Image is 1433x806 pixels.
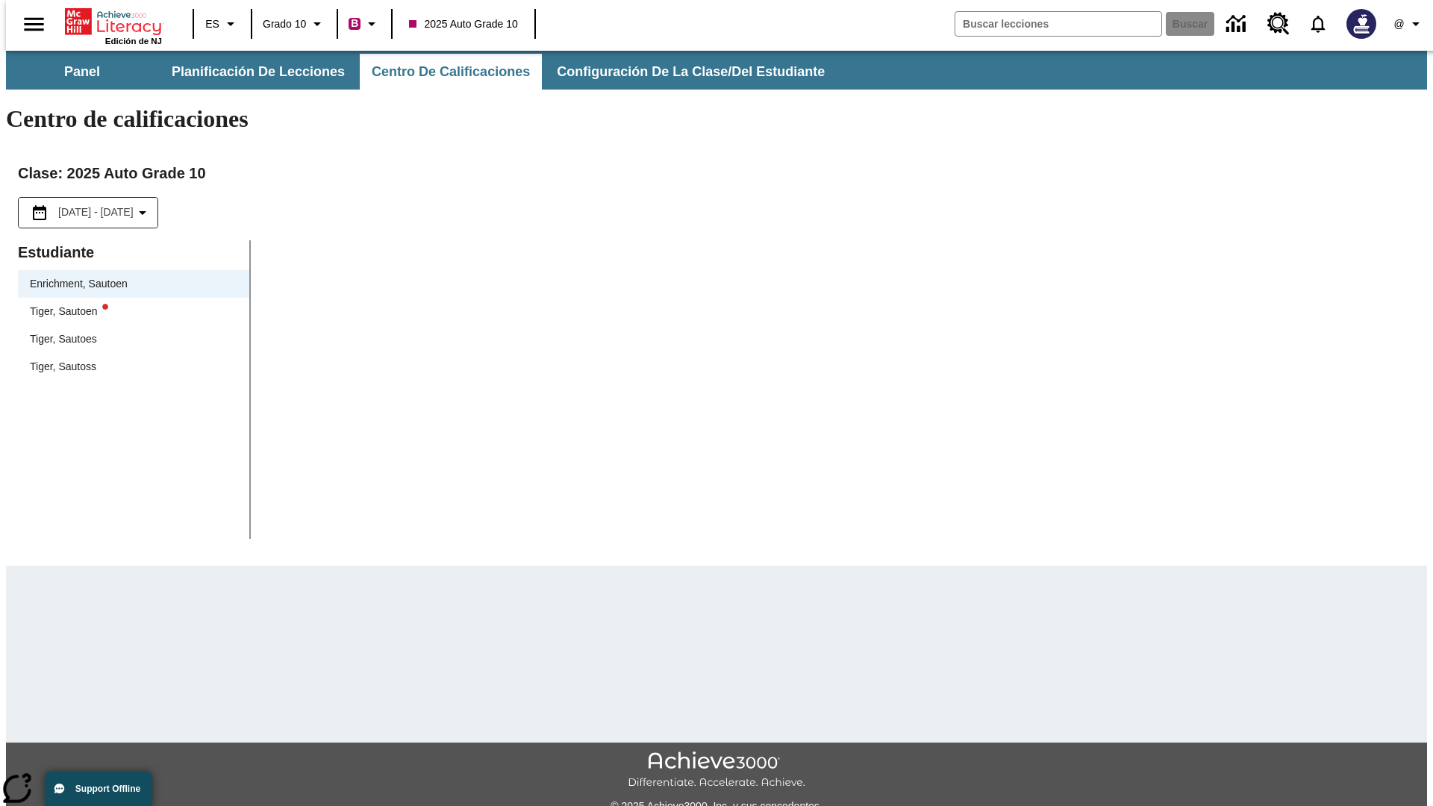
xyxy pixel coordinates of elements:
span: Grado 10 [263,16,306,32]
span: [DATE] - [DATE] [58,204,134,220]
span: @ [1393,16,1404,32]
img: Avatar [1346,9,1376,39]
span: Edición de NJ [105,37,162,46]
button: Seleccione el intervalo de fechas opción del menú [25,204,152,222]
div: Subbarra de navegación [6,51,1427,90]
span: Centro de calificaciones [372,63,530,81]
span: B [351,14,358,33]
span: Support Offline [75,784,140,794]
span: Planificación de lecciones [172,63,345,81]
h1: Centro de calificaciones [6,105,1427,133]
div: Tiger, Sautoenwriting assistant alert [18,298,249,325]
div: Tiger, Sautoss [30,359,96,375]
button: Boost El color de la clase es rojo violeta. Cambiar el color de la clase. [343,10,387,37]
a: Notificaciones [1299,4,1337,43]
svg: Collapse Date Range Filter [134,204,152,222]
div: Tiger, Sautoes [18,325,249,353]
div: Tiger, Sautoen [30,304,108,319]
button: Planificación de lecciones [160,54,357,90]
button: Abrir el menú lateral [12,2,56,46]
span: Panel [64,63,100,81]
img: Achieve3000 Differentiate Accelerate Achieve [628,752,805,790]
a: Centro de recursos, Se abrirá en una pestaña nueva. [1258,4,1299,44]
button: Panel [7,54,157,90]
div: Enrichment, Sautoen [30,276,128,292]
button: Escoja un nuevo avatar [1337,4,1385,43]
div: Enrichment, Sautoen [18,270,249,298]
a: Portada [65,7,162,37]
button: Perfil/Configuración [1385,10,1433,37]
span: Configuración de la clase/del estudiante [557,63,825,81]
div: Tiger, Sautoss [18,353,249,381]
button: Centro de calificaciones [360,54,542,90]
h2: Clase : 2025 Auto Grade 10 [18,161,1415,185]
svg: writing assistant alert [102,304,108,310]
div: Tiger, Sautoes [30,331,97,347]
button: Lenguaje: ES, Selecciona un idioma [199,10,246,37]
a: Centro de información [1217,4,1258,45]
div: Portada [65,5,162,46]
button: Support Offline [45,772,152,806]
input: Buscar campo [955,12,1161,36]
span: 2025 Auto Grade 10 [409,16,517,32]
p: Estudiante [18,240,249,264]
span: ES [205,16,219,32]
button: Grado: Grado 10, Elige un grado [257,10,332,37]
div: Subbarra de navegación [6,54,838,90]
button: Configuración de la clase/del estudiante [545,54,837,90]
